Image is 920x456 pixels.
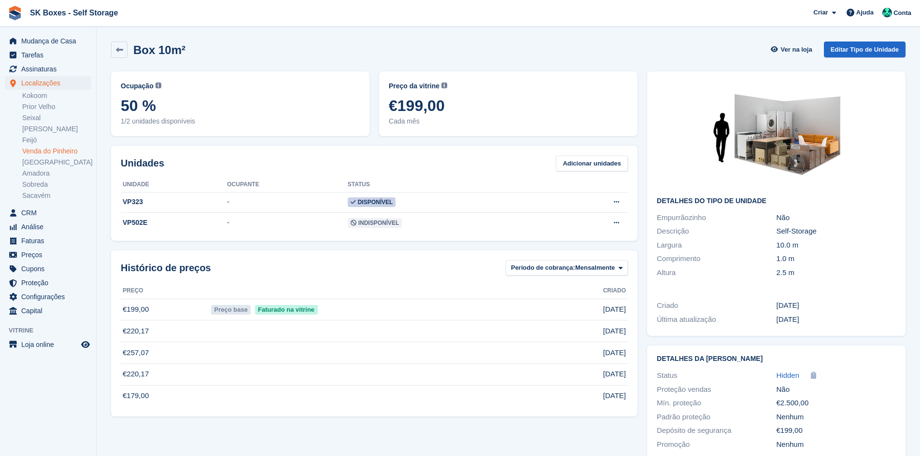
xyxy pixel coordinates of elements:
th: Status [348,177,552,193]
button: Período de cobrança: Mensalmente [506,260,628,276]
span: Faturas [21,234,79,248]
a: Feijó [22,136,91,145]
span: Período de cobrança: [511,263,575,273]
div: €199,00 [777,425,896,436]
span: Preço da vitrine [389,81,439,91]
a: menu [5,206,91,220]
h2: Detalhes da [PERSON_NAME] [657,355,896,363]
div: Promoção [657,439,776,450]
div: Self-Storage [777,226,896,237]
div: Altura [657,267,776,278]
td: €220,17 [121,363,209,385]
span: Mensalmente [575,263,615,273]
div: 10.0 m [777,240,896,251]
a: menu [5,234,91,248]
span: Indisponível [348,218,402,228]
span: Loja online [21,338,79,351]
div: €2.500,00 [777,398,896,409]
span: Tarefas [21,48,79,62]
div: Não [777,384,896,395]
a: menu [5,304,91,318]
div: VP323 [121,197,227,207]
span: Ajuda [856,8,874,17]
span: Análise [21,220,79,234]
span: [DATE] [603,326,626,337]
a: Adicionar unidades [556,155,628,171]
span: Configurações [21,290,79,304]
div: Comprimento [657,253,776,264]
div: Criado [657,300,776,311]
a: [PERSON_NAME] [22,124,91,134]
span: Ver na loja [781,45,812,55]
span: Proteção [21,276,79,290]
a: Editar Tipo de Unidade [824,41,906,57]
td: - [227,213,347,233]
span: Cupons [21,262,79,276]
div: [DATE] [777,300,896,311]
a: Hidden [777,370,800,381]
span: Localizações [21,76,79,90]
span: Faturado na vitrine [255,305,318,315]
div: Proteção vendas [657,384,776,395]
img: icon-info-grey-7440780725fd019a000dd9b08b2336e03edf1995a4989e88bcd33f0948082b44.svg [156,83,161,88]
div: Nenhum [777,439,896,450]
img: SK Boxes - Comercial [882,8,892,17]
a: Venda do Pinheiro [22,147,91,156]
span: CRM [21,206,79,220]
th: Ocupante [227,177,347,193]
span: Capital [21,304,79,318]
a: menu [5,276,91,290]
div: Descrição [657,226,776,237]
a: Sobreda [22,180,91,189]
span: Ocupação [121,81,154,91]
h2: Detalhes do tipo de unidade [657,197,896,205]
img: 100-sqft-unit.jpg [704,81,849,190]
a: menu [5,76,91,90]
a: menu [5,338,91,351]
th: Preço [121,283,209,299]
a: menu [5,48,91,62]
td: €199,00 [121,299,209,320]
span: Criado [603,286,626,295]
div: Largura [657,240,776,251]
th: Unidade [121,177,227,193]
a: [GEOGRAPHIC_DATA] [22,158,91,167]
a: Amadora [22,169,91,178]
h2: Box 10m² [133,43,185,56]
a: menu [5,34,91,48]
a: Ver na loja [769,41,816,57]
div: [DATE] [777,314,896,325]
span: 1/2 unidades disponíveis [121,116,360,126]
img: stora-icon-8386f47178a22dfd0bd8f6a31ec36ba5ce8667c1dd55bd0f319d3a0aa187defe.svg [8,6,22,20]
span: Hidden [777,371,800,379]
span: €199,00 [389,97,628,114]
a: menu [5,62,91,76]
span: [DATE] [603,304,626,315]
a: Kokoom [22,91,91,100]
td: €257,07 [121,342,209,364]
h2: Unidades [121,156,164,170]
a: menu [5,290,91,304]
span: [DATE] [603,390,626,401]
span: [DATE] [603,369,626,380]
a: menu [5,262,91,276]
a: SK Boxes - Self Storage [26,5,122,21]
a: menu [5,220,91,234]
div: Mín. proteção [657,398,776,409]
td: - [227,192,347,213]
div: Status [657,370,776,381]
div: Empurrãozinho [657,212,776,223]
div: Padrão proteção [657,412,776,423]
div: 1.0 m [777,253,896,264]
a: Loja de pré-visualização [80,339,91,350]
div: Última atualização [657,314,776,325]
img: icon-info-grey-7440780725fd019a000dd9b08b2336e03edf1995a4989e88bcd33f0948082b44.svg [441,83,447,88]
div: Nenhum [777,412,896,423]
span: [DATE] [603,347,626,359]
span: Mudança de Casa [21,34,79,48]
td: €179,00 [121,385,209,406]
a: Sacavém [22,191,91,200]
div: 2.5 m [777,267,896,278]
a: Seixal [22,113,91,123]
span: Cada mês [389,116,628,126]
